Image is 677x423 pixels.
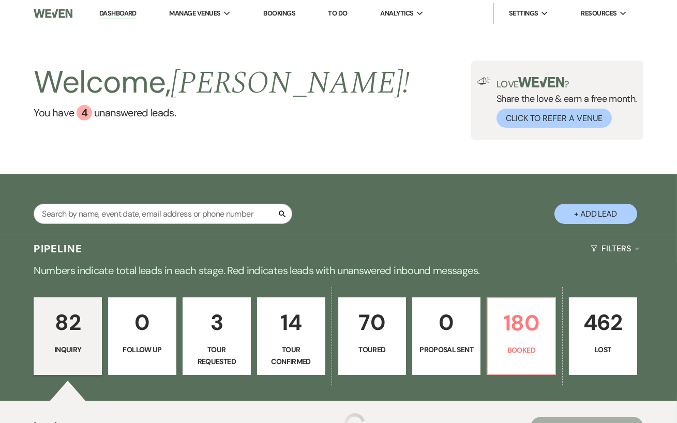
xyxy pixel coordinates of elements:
[419,344,474,355] p: Proposal Sent
[581,8,616,19] span: Resources
[477,77,490,85] img: loud-speaker-illustration.svg
[169,8,220,19] span: Manage Venues
[497,109,612,128] button: Click to Refer a Venue
[189,305,244,340] p: 3
[328,9,348,18] a: To Do
[40,305,95,340] p: 82
[183,297,251,375] a: 3Tour Requested
[419,305,474,340] p: 0
[494,306,549,340] p: 180
[509,8,538,19] span: Settings
[264,344,319,367] p: Tour Confirmed
[576,305,630,340] p: 462
[257,297,325,375] a: 14Tour Confirmed
[115,344,170,355] p: Follow Up
[40,344,95,355] p: Inquiry
[115,305,170,340] p: 0
[264,305,319,340] p: 14
[586,235,643,262] button: Filters
[34,61,410,105] h2: Welcome,
[263,9,295,18] a: Bookings
[108,297,176,375] a: 0Follow Up
[99,9,137,19] a: Dashboard
[77,105,92,120] div: 4
[576,344,630,355] p: Lost
[554,204,637,224] button: + Add Lead
[569,297,637,375] a: 462Lost
[189,344,244,367] p: Tour Requested
[380,8,413,19] span: Analytics
[345,305,400,340] p: 70
[494,344,549,356] p: Booked
[338,297,407,375] a: 70Toured
[490,77,637,128] div: Share the love & earn a free month.
[34,297,102,375] a: 82Inquiry
[34,204,292,224] input: Search by name, event date, email address or phone number
[345,344,400,355] p: Toured
[487,297,556,375] a: 180Booked
[412,297,480,375] a: 0Proposal Sent
[34,241,82,256] h3: Pipeline
[518,77,564,87] img: weven-logo-green.svg
[34,3,72,24] img: Weven Logo
[34,105,410,120] a: You have 4 unanswered leads.
[497,77,637,89] p: Love ?
[171,59,410,107] span: [PERSON_NAME] !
